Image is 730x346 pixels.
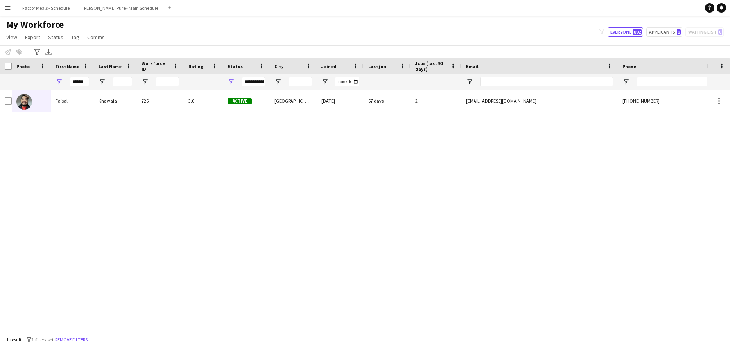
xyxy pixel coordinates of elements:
[68,32,83,42] a: Tag
[321,63,337,69] span: Joined
[335,77,359,86] input: Joined Filter Input
[44,47,53,57] app-action-btn: Export XLSX
[411,90,461,112] div: 2
[25,34,40,41] span: Export
[637,77,713,86] input: Phone Filter Input
[84,32,108,42] a: Comms
[56,63,79,69] span: First Name
[137,90,184,112] div: 726
[99,63,122,69] span: Last Name
[608,27,643,37] button: Everyone892
[274,78,282,85] button: Open Filter Menu
[270,90,317,112] div: [GEOGRAPHIC_DATA]
[6,34,17,41] span: View
[188,63,203,69] span: Rating
[317,90,364,112] div: [DATE]
[16,94,32,110] img: Faisal Khawaja
[466,63,479,69] span: Email
[94,90,137,112] div: Khawaja
[48,34,63,41] span: Status
[16,0,76,16] button: Factor Meals - Schedule
[415,60,447,72] span: Jobs (last 90 days)
[633,29,642,35] span: 892
[156,77,179,86] input: Workforce ID Filter Input
[228,63,243,69] span: Status
[54,335,89,344] button: Remove filters
[99,78,106,85] button: Open Filter Menu
[31,337,54,342] span: 2 filters set
[51,90,94,112] div: Faisal
[368,63,386,69] span: Last job
[87,34,105,41] span: Comms
[228,98,252,104] span: Active
[184,90,223,112] div: 3.0
[76,0,165,16] button: [PERSON_NAME] Pure - Main Schedule
[646,27,682,37] button: Applicants8
[6,19,64,31] span: My Workforce
[622,63,636,69] span: Phone
[56,78,63,85] button: Open Filter Menu
[321,78,328,85] button: Open Filter Menu
[3,32,20,42] a: View
[70,77,89,86] input: First Name Filter Input
[274,63,283,69] span: City
[113,77,132,86] input: Last Name Filter Input
[364,90,411,112] div: 67 days
[228,78,235,85] button: Open Filter Menu
[16,63,30,69] span: Photo
[677,29,681,35] span: 8
[461,90,618,112] div: [EMAIL_ADDRESS][DOMAIN_NAME]
[142,78,149,85] button: Open Filter Menu
[480,77,613,86] input: Email Filter Input
[71,34,79,41] span: Tag
[622,78,630,85] button: Open Filter Menu
[466,78,473,85] button: Open Filter Menu
[22,32,43,42] a: Export
[45,32,66,42] a: Status
[618,90,718,112] div: [PHONE_NUMBER]
[32,47,42,57] app-action-btn: Advanced filters
[289,77,312,86] input: City Filter Input
[142,60,170,72] span: Workforce ID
